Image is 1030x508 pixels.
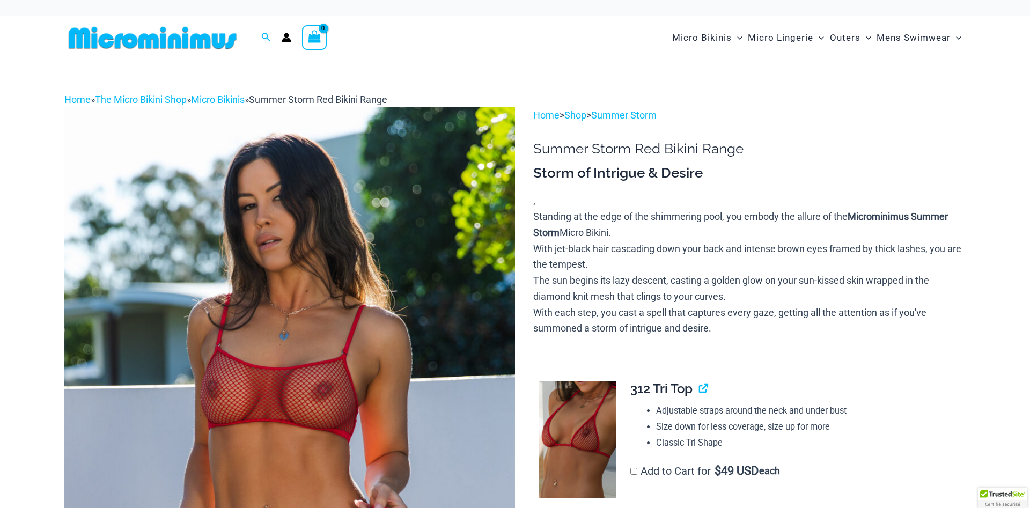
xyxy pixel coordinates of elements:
span: Micro Lingerie [748,24,813,51]
span: Menu Toggle [732,24,742,51]
span: Menu Toggle [860,24,871,51]
b: Microminimus Summer Storm [533,211,948,238]
a: View Shopping Cart, empty [302,25,327,50]
span: Micro Bikinis [672,24,732,51]
span: Outers [830,24,860,51]
a: Micro Bikinis [191,94,245,105]
span: 49 USD [715,466,759,476]
span: each [759,466,780,476]
img: Summer Storm Red 312 Tri Top [539,381,616,498]
span: Summer Storm Red Bikini Range [249,94,387,105]
li: Size down for less coverage, size up for more [656,419,957,435]
label: Add to Cart for [630,465,781,477]
img: MM SHOP LOGO FLAT [64,26,241,50]
span: » » » [64,94,387,105]
span: $ [715,464,721,477]
p: Standing at the edge of the shimmering pool, you embody the allure of the Micro Bikini. With jet-... [533,209,966,336]
a: Micro BikinisMenu ToggleMenu Toggle [669,21,745,54]
span: 312 Tri Top [630,381,693,396]
div: , [533,164,966,336]
p: > > [533,107,966,123]
a: Home [64,94,91,105]
a: Account icon link [282,33,291,42]
li: Adjustable straps around the neck and under bust [656,403,957,419]
h1: Summer Storm Red Bikini Range [533,141,966,157]
a: Summer Storm [591,109,657,121]
li: Classic Tri Shape [656,435,957,451]
a: Shop [564,109,586,121]
div: TrustedSite Certified [978,488,1027,508]
span: Menu Toggle [951,24,961,51]
input: Add to Cart for$49 USD each [630,468,637,475]
a: OutersMenu ToggleMenu Toggle [827,21,874,54]
a: The Micro Bikini Shop [95,94,187,105]
a: Mens SwimwearMenu ToggleMenu Toggle [874,21,964,54]
h3: Storm of Intrigue & Desire [533,164,966,182]
nav: Site Navigation [668,20,966,56]
span: Mens Swimwear [877,24,951,51]
a: Home [533,109,560,121]
span: Menu Toggle [813,24,824,51]
a: Micro LingerieMenu ToggleMenu Toggle [745,21,827,54]
a: Search icon link [261,31,271,45]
